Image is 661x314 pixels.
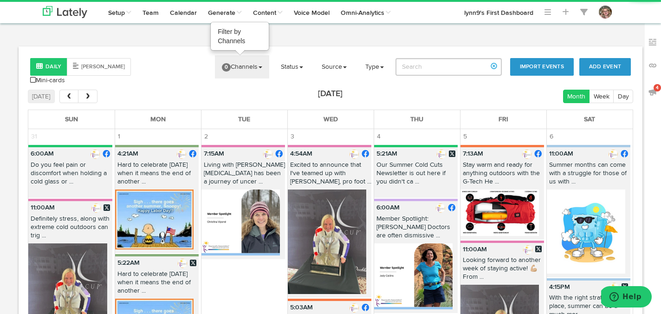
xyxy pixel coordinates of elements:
span: Thu [410,116,423,123]
div: Style [30,58,131,76]
img: picture [522,150,531,159]
img: picture [436,203,445,213]
h2: [DATE] [318,90,343,99]
img: b5707b6befa4c6f21137e1018929f1c3_normal.jpeg [609,283,619,292]
img: picture [350,303,359,313]
img: keywords_off.svg [648,38,657,47]
b: 6:00AM [376,204,400,211]
img: umrvPDIiSxqe2xY0IbM2 [374,243,453,309]
span: Sat [584,116,595,123]
span: 4 [374,129,383,144]
img: b5707b6befa4c6f21137e1018929f1c3_normal.jpeg [178,259,187,268]
img: picture [263,150,272,159]
img: picture [350,150,359,159]
b: 5:21AM [376,150,397,157]
input: Search [395,58,502,76]
button: Add Event [579,58,631,76]
a: Status [274,55,310,78]
iframe: Opens a widget where you can find more information [601,286,652,309]
img: picture [177,150,186,159]
img: qBZ1wWiSGCYeDxy25vlJ [547,190,626,274]
p: Definitely stress, along with extreme cold outdoors can trig ... [28,215,112,244]
div: Filter by Channels [211,23,268,50]
p: Excited to announce that I've teamed up with [PERSON_NAME], pro foot ... [288,161,371,190]
p: Hard to celebrate [DATE] when it means the end of another ... [115,161,199,190]
img: announcements_off.svg [648,87,657,97]
img: picture [609,150,618,159]
p: Member Spotlight: [PERSON_NAME] Doctors are often dismissive ... [374,215,458,244]
span: 3 [288,129,297,144]
b: 4:21AM [117,150,138,157]
img: picture [91,150,100,159]
b: 4:54AM [290,150,312,157]
span: Fri [499,116,508,123]
b: 7:13AM [463,150,483,157]
span: Sun [65,116,78,123]
a: 0Channels [215,55,269,78]
span: 5 [460,129,470,144]
span: 31 [28,129,40,144]
button: prev [59,90,78,103]
span: 6 [547,129,556,144]
button: Daily [30,58,67,76]
button: [DATE] [28,90,55,103]
b: 11:00AM [549,150,573,157]
img: b5707b6befa4c6f21137e1018929f1c3_normal.jpeg [91,203,101,213]
img: svgU4yklQ0yNadPsGoK8 [460,190,539,235]
p: Summer months can come with a struggle for those of us with ... [547,161,631,190]
button: next [78,90,97,103]
b: 7:15AM [204,150,224,157]
button: Day [613,90,633,103]
img: cOcrSdmpQ0e7SDAlavB4 [115,190,194,249]
b: 11:00AM [31,204,55,211]
img: logo_lately_bg_light.svg [43,6,87,18]
img: OhcUycdS6u5e6MDkMfFl [599,6,612,19]
button: Import Events [510,58,574,76]
button: Week [589,90,614,103]
b: 5:03AM [290,304,313,311]
img: c4AyJpCTrmGV1OXcel7S [288,190,366,294]
b: 4:15PM [549,284,570,290]
a: Type [358,55,391,78]
button: Month [563,90,590,103]
p: Stay warm and ready for anything outdoors with the G-Tech He ... [460,161,544,190]
b: 5:22AM [117,260,140,266]
b: 11:00AM [463,246,487,253]
img: links_off.svg [648,61,657,70]
p: Hard to celebrate [DATE] when it means the end of another ... [115,270,199,299]
p: Living with [PERSON_NAME][MEDICAL_DATA] has been a journey of uncer ... [201,161,285,190]
img: b5707b6befa4c6f21137e1018929f1c3_normal.jpeg [437,150,446,159]
img: GgfgakO6QfG4DkBXIPSM [201,190,280,255]
a: Mini-cards [30,76,65,85]
span: 1 [115,129,123,144]
b: 6:00AM [31,150,54,157]
p: Do you feel pain or discomfort when holding a cold glass or ... [28,161,112,190]
p: Our Summer Cold Cuts Newsletter is out here if you didn't ca ... [374,161,458,190]
span: 0 [222,63,231,72]
button: [PERSON_NAME] [67,58,131,76]
span: Wed [324,116,338,123]
span: Tue [238,116,250,123]
span: Mon [150,116,166,123]
img: b5707b6befa4c6f21137e1018929f1c3_normal.jpeg [523,245,532,255]
p: Looking forward to another week of staying active! 💪🏼 From ... [460,256,544,285]
span: 4 [654,84,661,92]
span: 2 [201,129,211,144]
a: Source [315,55,354,78]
